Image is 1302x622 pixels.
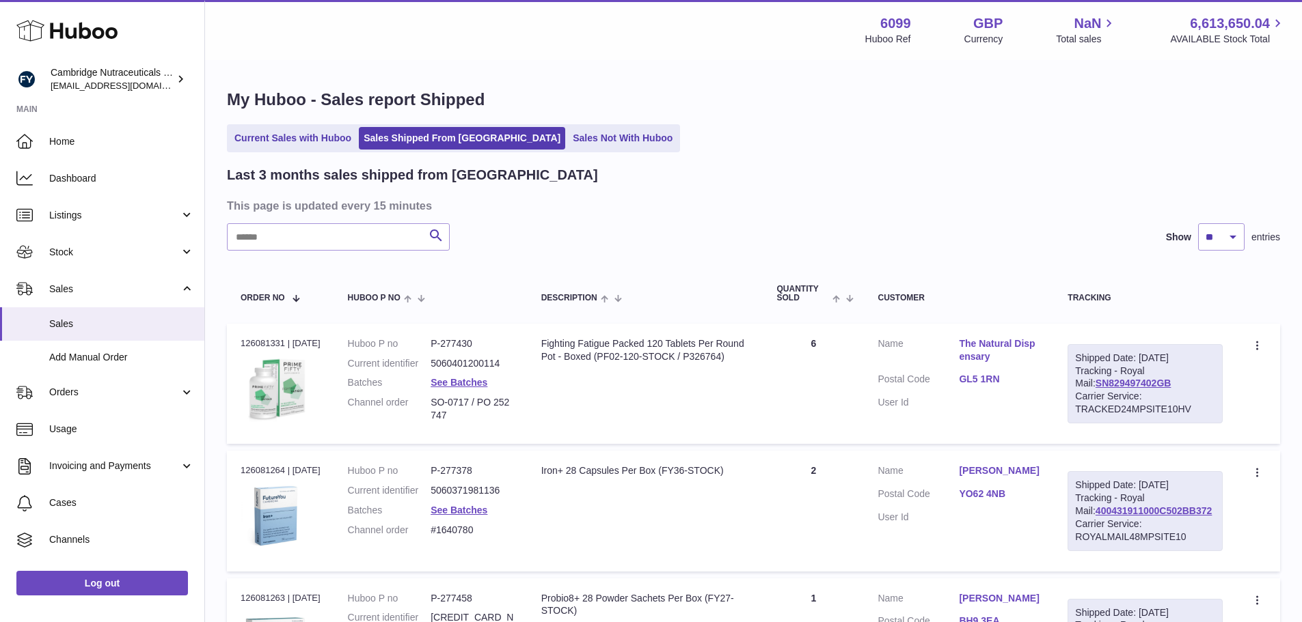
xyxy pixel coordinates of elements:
[241,354,309,422] img: $_57.JPG
[865,33,911,46] div: Huboo Ref
[348,484,431,497] dt: Current identifier
[348,592,431,605] dt: Huboo P no
[348,504,431,517] dt: Batches
[959,592,1040,605] a: [PERSON_NAME]
[1068,344,1223,423] div: Tracking - Royal Mail:
[878,464,959,481] dt: Name
[348,524,431,537] dt: Channel order
[49,533,194,546] span: Channels
[49,246,180,259] span: Stock
[227,89,1280,111] h1: My Huboo - Sales report Shipped
[49,351,194,364] span: Add Manual Order
[878,487,959,504] dt: Postal Code
[878,337,959,367] dt: Name
[541,294,597,302] span: Description
[241,481,309,550] img: 1619439003.png
[241,294,285,302] span: Order No
[1075,352,1215,365] div: Shipped Date: [DATE]
[1170,14,1286,46] a: 6,613,650.04 AVAILABLE Stock Total
[1170,33,1286,46] span: AVAILABLE Stock Total
[49,135,194,148] span: Home
[541,337,750,363] div: Fighting Fatigue Packed 120 Tablets Per Round Pot - Boxed (PF02-120-STOCK / P326764)
[1190,14,1270,33] span: 6,613,650.04
[241,464,321,477] div: 126081264 | [DATE]
[16,69,37,89] img: internalAdmin-6099@internal.huboo.com
[1068,471,1223,550] div: Tracking - Royal Mail:
[1075,479,1215,492] div: Shipped Date: [DATE]
[959,464,1040,477] a: [PERSON_NAME]
[51,66,174,92] div: Cambridge Nutraceuticals Ltd
[878,511,959,524] dt: User Id
[1075,390,1215,416] div: Carrier Service: TRACKED24MPSITE10HV
[227,166,598,184] h2: Last 3 months sales shipped from [GEOGRAPHIC_DATA]
[1074,14,1101,33] span: NaN
[230,127,356,150] a: Current Sales with Huboo
[431,464,514,477] dd: P-277378
[1075,518,1215,543] div: Carrier Service: ROYALMAIL48MPSITE10
[959,487,1040,500] a: YO62 4NB
[878,373,959,389] dt: Postal Code
[16,571,188,595] a: Log out
[431,592,514,605] dd: P-277458
[1056,14,1117,46] a: NaN Total sales
[1068,294,1223,302] div: Tracking
[49,209,180,222] span: Listings
[431,505,487,515] a: See Batches
[1251,231,1280,244] span: entries
[49,423,194,436] span: Usage
[777,285,830,302] span: Quantity Sold
[49,317,194,330] span: Sales
[880,14,911,33] strong: 6099
[49,496,194,509] span: Cases
[878,592,959,608] dt: Name
[431,484,514,497] dd: 5060371981136
[878,294,1040,302] div: Customer
[241,337,321,350] div: 126081331 | [DATE]
[348,396,431,422] dt: Channel order
[431,357,514,370] dd: 5060401200114
[959,337,1040,363] a: The Natural Dispensary
[1096,505,1212,516] a: 400431911000C502BB372
[431,524,514,537] dd: #1640780
[431,396,514,422] dd: SO-0717 / PO 252747
[359,127,565,150] a: Sales Shipped From [GEOGRAPHIC_DATA]
[348,357,431,370] dt: Current identifier
[49,460,180,472] span: Invoicing and Payments
[878,396,959,409] dt: User Id
[348,337,431,350] dt: Huboo P no
[964,33,1003,46] div: Currency
[241,592,321,604] div: 126081263 | [DATE]
[1056,33,1117,46] span: Total sales
[227,198,1277,213] h3: This page is updated every 15 minutes
[763,451,865,571] td: 2
[1075,606,1215,619] div: Shipped Date: [DATE]
[49,283,180,296] span: Sales
[431,377,487,388] a: See Batches
[1166,231,1191,244] label: Show
[51,80,201,91] span: [EMAIL_ADDRESS][DOMAIN_NAME]
[541,592,750,618] div: Probio8+ 28 Powder Sachets Per Box (FY27-STOCK)
[568,127,677,150] a: Sales Not With Huboo
[1096,378,1171,388] a: SN829497402GB
[348,376,431,389] dt: Batches
[348,294,401,302] span: Huboo P no
[431,337,514,350] dd: P-277430
[973,14,1003,33] strong: GBP
[49,172,194,185] span: Dashboard
[763,324,865,444] td: 6
[959,373,1040,386] a: GL5 1RN
[49,386,180,399] span: Orders
[348,464,431,477] dt: Huboo P no
[541,464,750,477] div: Iron+ 28 Capsules Per Box (FY36-STOCK)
